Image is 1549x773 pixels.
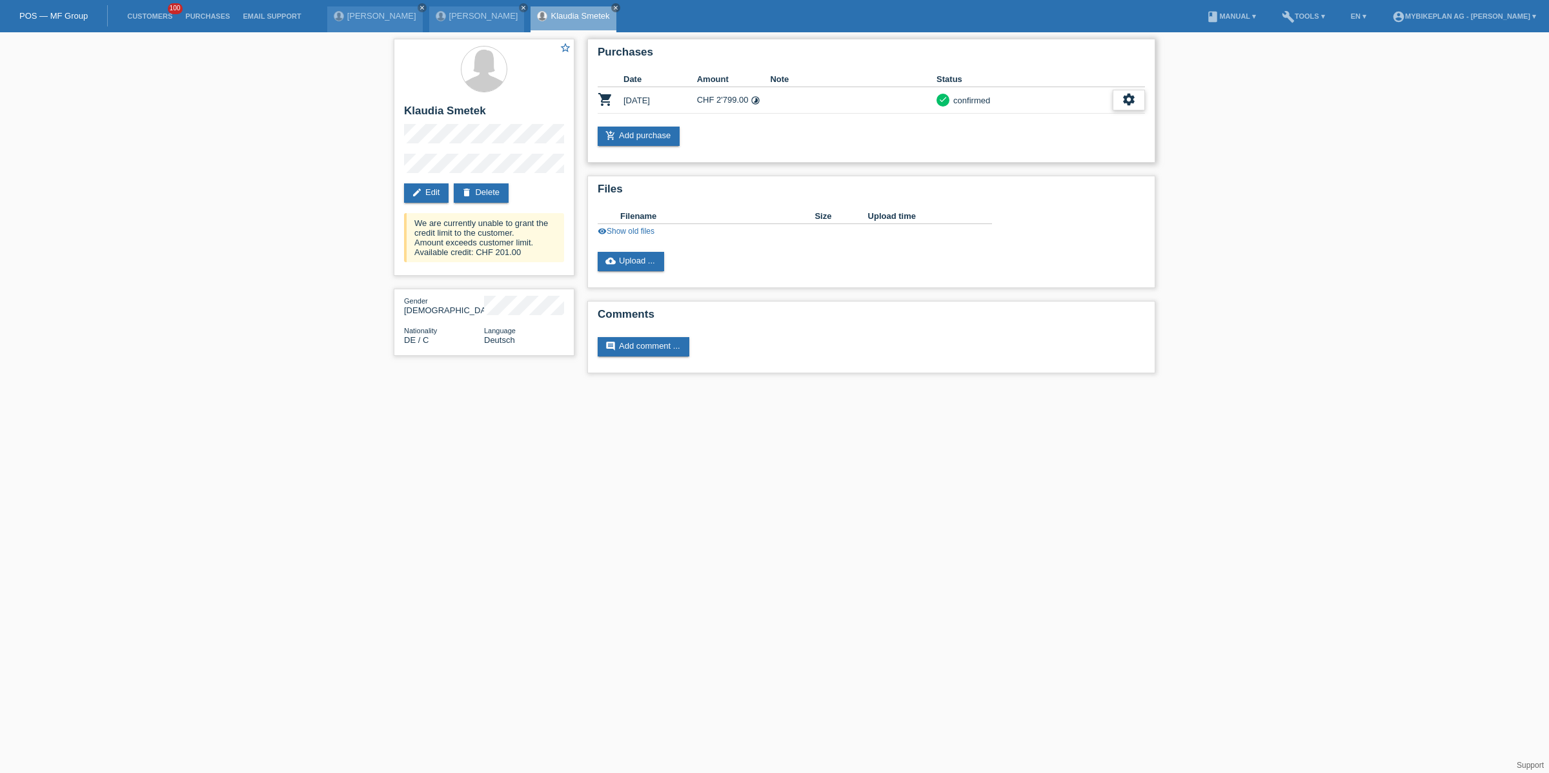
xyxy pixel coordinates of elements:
h2: Comments [598,308,1145,327]
i: settings [1122,92,1136,107]
a: buildTools ▾ [1275,12,1331,20]
i: comment [605,341,616,351]
th: Amount [697,72,771,87]
i: check [938,95,947,104]
a: POS — MF Group [19,11,88,21]
i: delete [461,187,472,198]
td: CHF 2'799.00 [697,87,771,114]
a: cloud_uploadUpload ... [598,252,664,271]
a: [PERSON_NAME] [347,11,416,21]
span: Nationality [404,327,437,335]
a: close [611,3,620,12]
span: Germany / C / 14.08.2010 [404,335,429,345]
span: Deutsch [484,335,515,345]
i: close [520,5,527,11]
i: visibility [598,227,607,236]
a: add_shopping_cartAdd purchase [598,127,680,146]
span: Language [484,327,516,335]
td: [DATE] [623,87,697,114]
h2: Purchases [598,46,1145,65]
th: Filename [620,209,815,224]
a: Customers [121,12,179,20]
i: build [1282,10,1295,23]
a: Klaudia Smetek [551,11,609,21]
a: deleteDelete [454,183,509,203]
th: Upload time [868,209,974,224]
a: star_border [560,42,571,56]
a: Support [1517,761,1544,770]
span: 100 [168,3,183,14]
i: close [613,5,619,11]
span: Gender [404,297,428,305]
i: POSP00026697 [598,92,613,107]
a: EN ▾ [1344,12,1373,20]
th: Size [815,209,867,224]
a: bookManual ▾ [1200,12,1262,20]
th: Status [936,72,1113,87]
a: account_circleMybikeplan AG - [PERSON_NAME] ▾ [1386,12,1543,20]
div: confirmed [949,94,990,107]
i: cloud_upload [605,256,616,266]
a: Purchases [179,12,236,20]
a: visibilityShow old files [598,227,654,236]
i: close [419,5,425,11]
th: Note [770,72,936,87]
h2: Files [598,183,1145,202]
a: [PERSON_NAME] [449,11,518,21]
h2: Klaudia Smetek [404,105,564,124]
a: close [519,3,528,12]
div: We are currently unable to grant the credit limit to the customer. Amount exceeds customer limit.... [404,213,564,262]
a: commentAdd comment ... [598,337,689,356]
div: [DEMOGRAPHIC_DATA] [404,296,484,315]
a: close [418,3,427,12]
i: add_shopping_cart [605,130,616,141]
th: Date [623,72,697,87]
i: book [1206,10,1219,23]
i: account_circle [1392,10,1405,23]
i: edit [412,187,422,198]
i: Instalments (48 instalments) [751,96,760,105]
a: editEdit [404,183,449,203]
i: star_border [560,42,571,54]
a: Email Support [236,12,307,20]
